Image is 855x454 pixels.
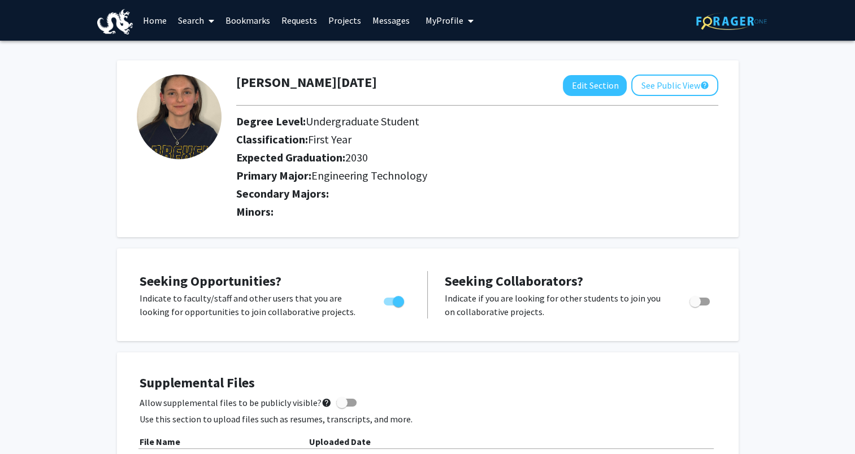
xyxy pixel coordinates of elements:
mat-icon: help [700,78,709,92]
a: Search [172,1,220,40]
h2: Degree Level: [236,115,700,128]
p: Indicate if you are looking for other students to join you on collaborative projects. [445,291,668,318]
p: Indicate to faculty/staff and other users that you are looking for opportunities to join collabor... [140,291,362,318]
h2: Classification: [236,133,700,146]
img: ForagerOne Logo [696,12,767,30]
a: Projects [323,1,367,40]
span: First Year [308,132,351,146]
button: See Public View [631,75,718,96]
mat-icon: help [322,396,332,409]
span: 2030 [345,150,368,164]
img: Drexel University Logo [97,9,133,34]
span: My Profile [426,15,463,26]
a: Bookmarks [220,1,276,40]
iframe: Chat [8,403,48,446]
h2: Minors: [236,205,718,219]
b: File Name [140,436,180,447]
span: Allow supplemental files to be publicly visible? [140,396,332,409]
a: Requests [276,1,323,40]
h2: Secondary Majors: [236,187,718,200]
h2: Primary Major: [236,169,718,182]
h4: Supplemental Files [140,375,716,391]
h2: Expected Graduation: [236,151,700,164]
span: Undergraduate Student [306,114,419,128]
div: Toggle [379,291,410,308]
b: Uploaded Date [309,436,371,447]
a: Messages [367,1,415,40]
span: Engineering Technology [311,168,427,182]
img: Profile Picture [137,75,222,159]
span: Seeking Opportunities? [140,272,281,290]
a: Home [137,1,172,40]
button: Edit Section [563,75,627,96]
div: Toggle [685,291,716,308]
h1: [PERSON_NAME][DATE] [236,75,377,91]
span: Seeking Collaborators? [445,272,583,290]
p: Use this section to upload files such as resumes, transcripts, and more. [140,412,716,426]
